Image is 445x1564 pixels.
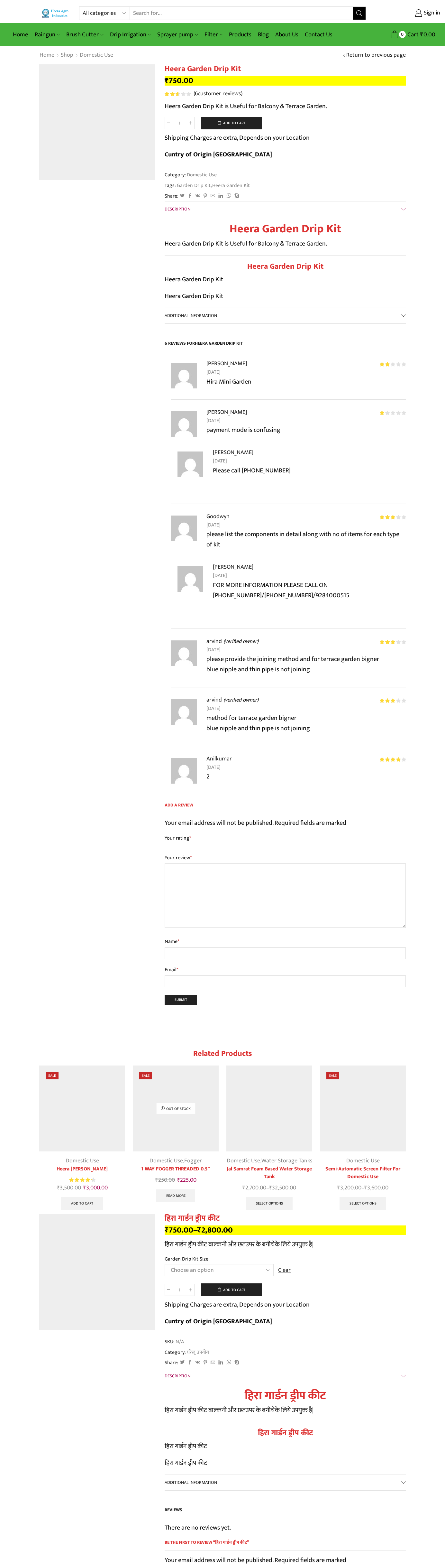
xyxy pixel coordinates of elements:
div: Rated 3 out of 5 [380,640,406,644]
a: 1 WAY FOGGER THREADED 0.5″ [133,1165,219,1173]
a: Domestic Use [150,1156,183,1166]
a: घरेलू उपयोग [186,1348,209,1356]
span: Description [165,205,190,213]
time: [DATE] [206,521,406,529]
label: Your review [165,854,406,862]
bdi: 32,500.00 [269,1183,296,1193]
time: [DATE] [206,704,406,713]
span: ₹ [197,1224,201,1237]
strong: Goodwyn [206,512,230,521]
span: Share: [165,1359,178,1366]
p: Shipping Charges are extra, Depends on your Location [165,1299,310,1310]
time: [DATE] [206,417,406,425]
a: Semi-Automatic Screen Filter For Domestic Use [320,1165,406,1181]
span: 0 [399,31,406,38]
img: Heera Garden Drip Kit [39,1214,155,1330]
span: N/A [175,1338,184,1345]
span: Add a review [165,802,406,813]
span: Sign in [422,9,440,17]
a: Garden Drip Kit [176,182,211,189]
bdi: 3,200.00 [337,1183,361,1193]
div: , [133,1157,219,1165]
b: Cuntry of Origin [GEOGRAPHIC_DATA] [165,1316,272,1327]
a: Blog [255,27,272,42]
a: Return to previous page [346,51,406,60]
a: Select options for “Jal Samrat Foam Based Water Storage Tank” [246,1197,293,1210]
bdi: 3,000.00 [83,1183,108,1193]
button: Add to cart [201,1283,262,1296]
time: [DATE] [206,763,406,772]
p: please list the components in detail along with no of items for each type of kit [206,529,406,550]
span: – [226,1184,312,1192]
span: ₹ [155,1175,158,1185]
p: Heera Garden Drip Kit is Useful for Balcony & Terrace Garden. [165,238,406,249]
div: Rated 2.67 out of 5 [165,92,191,96]
a: Products [226,27,255,42]
a: Add to cart: “Heera Vermi Nursery” [61,1197,103,1210]
nav: Breadcrumb [39,51,114,60]
strong: [PERSON_NAME] [206,359,247,368]
span: 6 [165,92,192,96]
span: Tags: , [165,182,406,189]
bdi: 750.00 [165,74,193,87]
a: Water Storage Tanks [261,1156,312,1166]
input: Product quantity [172,1284,187,1296]
p: Out of stock [156,1103,195,1114]
span: Category: [165,171,217,179]
div: Rated 3 out of 5 [380,698,406,703]
span: Rated out of 5 [380,640,395,644]
span: ₹ [177,1175,180,1185]
span: ₹ [269,1183,272,1193]
p: FOR MORE INFORMATION PLEASE CALL ON [PHONE_NUMBER]/[PHONE_NUMBER]/9284000515 [213,580,406,600]
p: There are no reviews yet. [165,1522,406,1533]
p: हिरा गार्डन ड्रीप कीट बाल्कनी और छतउपर के बगीचेके लिये उपयुक्त है| [165,1405,406,1415]
p: Heera Garden Drip Kit [165,291,406,301]
a: Clear options [278,1266,291,1275]
span: ₹ [364,1183,367,1193]
span: Rated out of 5 based on customer ratings [165,92,178,96]
a: Fogger [184,1156,202,1166]
span: Sale [46,1072,59,1079]
label: Your rating [165,834,406,842]
p: method for terrace garden bigner blue nipple and thin pipe is not joining [206,713,406,733]
bdi: 2,800.00 [197,1224,233,1237]
a: Description [165,1368,406,1384]
span: Category: [165,1349,209,1356]
strong: [PERSON_NAME] [206,407,247,417]
span: Rated out of 5 [69,1177,92,1183]
span: Cart [406,30,419,39]
span: Sale [139,1072,152,1079]
a: Jal Samrat Foam Based Water Storage Tank [226,1165,312,1181]
img: Heera Garden Drip Kit [39,64,155,180]
input: Product quantity [172,117,187,129]
span: ₹ [83,1183,86,1193]
span: Description [165,1372,190,1380]
a: Description [165,201,406,217]
span: Related products [193,1047,252,1060]
a: Additional information [165,1475,406,1490]
img: Jal Samrat Foam Based Water Storage Tank [226,1066,312,1151]
a: Sprayer pump [154,27,201,42]
input: Search for... [130,7,353,20]
span: Your email address will not be published. Required fields are marked [165,817,346,828]
a: Domestic Use [66,1156,99,1166]
a: Additional information [165,308,406,323]
strong: arvind [206,637,222,646]
strong: Heera Garden Drip Kit [230,219,341,238]
p: हिरा गार्डन ड्रीप कीट [165,1441,406,1451]
span: Heera Garden Drip Kit [195,340,243,347]
time: [DATE] [206,646,406,654]
a: Sign in [376,7,440,19]
input: Submit [165,995,197,1005]
div: Rated 2 out of 5 [380,362,406,367]
span: Additional information [165,312,217,319]
span: Sale [326,1072,339,1079]
b: Cuntry of Origin [GEOGRAPHIC_DATA] [165,149,272,160]
h1: हिरा गार्डन ड्रीप कीट [165,1214,406,1223]
span: SKU: [165,1338,406,1345]
h2: Reviews [165,1507,406,1518]
strong: [PERSON_NAME] [213,448,253,457]
a: Domestic Use [346,1156,380,1166]
bdi: 3,500.00 [57,1183,81,1193]
bdi: 0.00 [420,30,435,40]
